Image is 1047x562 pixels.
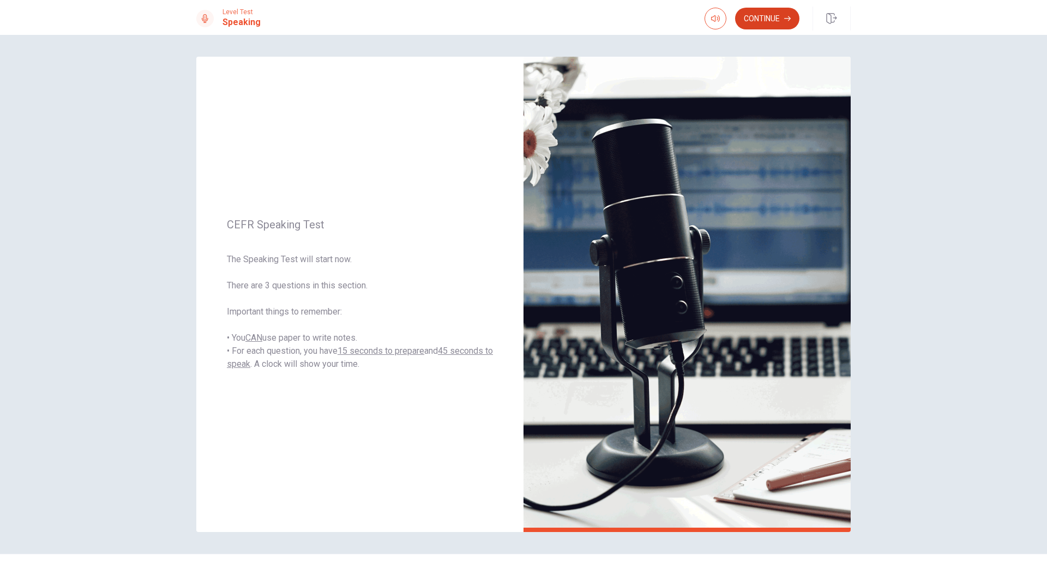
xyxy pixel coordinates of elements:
[338,346,424,356] u: 15 seconds to prepare
[222,8,261,16] span: Level Test
[523,57,851,532] img: speaking intro
[735,8,799,29] button: Continue
[227,218,493,231] span: CEFR Speaking Test
[245,333,262,343] u: CAN
[222,16,261,29] h1: Speaking
[227,253,493,371] span: The Speaking Test will start now. There are 3 questions in this section. Important things to reme...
